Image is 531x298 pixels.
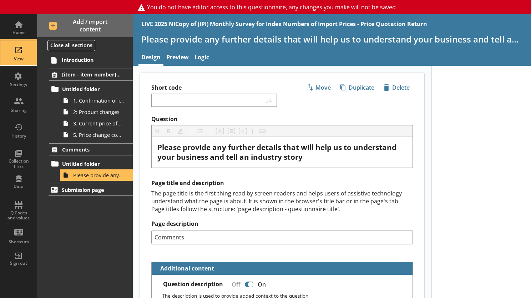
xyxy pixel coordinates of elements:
[49,184,133,196] a: Submission page
[49,158,133,169] a: Untitled folder
[60,118,133,129] a: 3. Current price of item
[380,81,413,94] button: Delete
[151,179,413,187] h2: Page title and description
[49,83,133,95] a: Untitled folder
[49,143,133,155] a: Comments
[6,210,31,221] div: Q Codes and values
[47,40,95,51] button: Close all sections
[157,142,398,162] span: Please provide any further details that will help us to understand your business and tell an indu...
[6,158,31,169] div: Collection Lists
[62,56,121,63] span: Introduction
[6,239,31,245] div: Shortcuts
[6,184,31,189] div: Data
[6,82,31,88] div: Settings
[60,95,133,106] a: 1. Confirmation of item information
[37,14,133,37] button: Add / import content
[304,82,334,93] span: Move
[73,131,124,138] span: 5. Price change comments
[141,20,427,28] div: LIVE 2025 NICopy of (IPI) Monthly Survey for Index Numbers of Import Prices - Price Quotation Return
[49,54,133,66] a: Introduction
[157,143,407,162] div: Question
[6,133,31,139] div: History
[52,83,133,140] li: Untitled folder1. Confirmation of item information2: Product changes3. Current price of item5. Pr...
[151,220,413,228] label: Page description
[151,115,413,123] label: Question
[60,129,133,140] a: 5. Price change comments
[73,172,124,179] span: Please provide any further details that will help us to understand your business and tell an indu...
[6,260,31,266] div: Sign out
[6,108,31,113] div: Sharing
[381,82,413,93] span: Delete
[151,84,282,91] label: Short code
[73,109,124,115] span: 2: Product changes
[304,81,334,94] button: Move
[6,56,31,62] div: View
[62,86,121,93] span: Untitled folder
[62,71,121,78] span: [item - item_number] [item - item_specification_1]
[163,280,223,288] label: Question description
[264,97,274,104] span: 24
[337,82,377,93] span: Duplicate
[62,187,121,193] span: Submission page
[138,50,163,66] a: Design
[141,34,522,45] h1: Please provide any further details that will help us to understand your business and tell an indu...
[6,30,31,35] div: Home
[151,189,413,213] div: The page title is the first thing read by screen readers and helps users of assistive technology ...
[73,120,124,127] span: 3. Current price of item
[163,50,192,66] a: Preview
[52,158,133,181] li: Untitled folderPlease provide any further details that will help us to understand your business a...
[37,143,133,181] li: CommentsUntitled folderPlease provide any further details that will help us to understand your bu...
[62,146,121,153] span: Comments
[73,97,124,104] span: 1. Confirmation of item information
[255,278,272,290] div: On
[37,69,133,140] li: [item - item_number] [item - item_specification_1]Untitled folder1. Confirmation of item informat...
[49,69,133,81] a: [item - item_number] [item - item_specification_1]
[60,106,133,118] a: 2: Product changes
[226,278,243,290] div: Off
[192,50,212,66] a: Logic
[49,18,121,33] span: Add / import content
[337,81,378,94] button: Duplicate
[62,160,121,167] span: Untitled folder
[155,262,216,275] button: Additional content
[60,169,133,181] a: Please provide any further details that will help us to understand your business and tell an indu...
